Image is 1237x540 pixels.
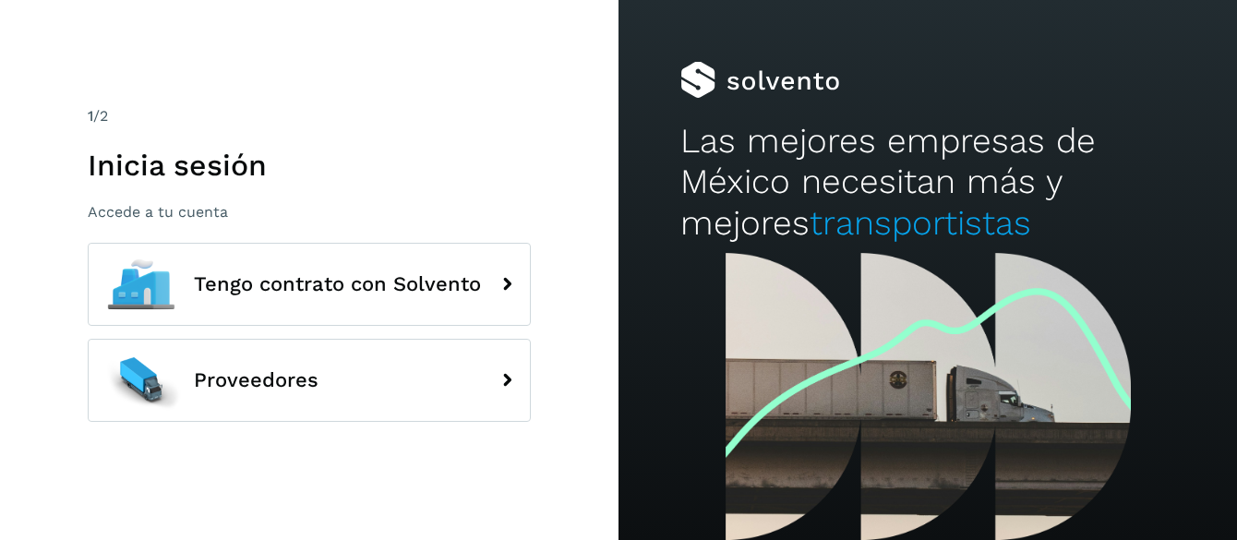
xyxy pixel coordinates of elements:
span: 1 [88,107,93,125]
span: transportistas [810,203,1031,243]
button: Tengo contrato con Solvento [88,243,531,326]
h1: Inicia sesión [88,148,531,183]
button: Proveedores [88,339,531,422]
span: Tengo contrato con Solvento [194,273,481,295]
span: Proveedores [194,369,318,391]
h2: Las mejores empresas de México necesitan más y mejores [680,121,1175,244]
div: /2 [88,105,531,127]
p: Accede a tu cuenta [88,203,531,221]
